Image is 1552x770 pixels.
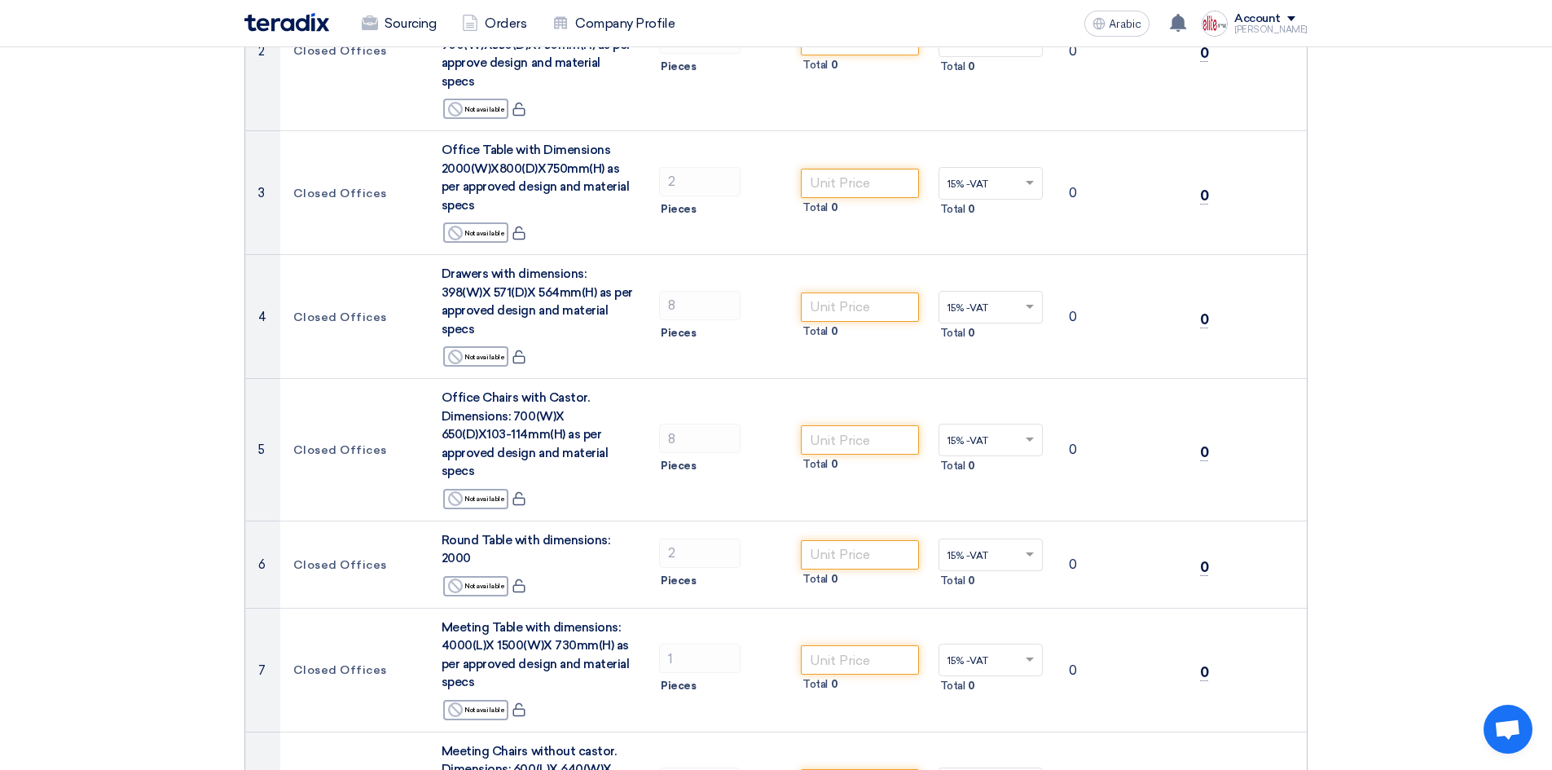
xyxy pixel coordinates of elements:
font: Not available [464,706,504,714]
font: 0 [968,203,975,215]
img: Teradix logo [244,13,329,32]
font: Office Chairs with Castor. Dimensions: 700(W)X 650(D)X103-114mm(H) as per approved design and mat... [442,390,609,478]
font: Total [940,460,965,472]
font: Pieces [661,203,696,215]
font: 0 [831,678,838,690]
input: Unit Price [801,540,919,570]
input: Unit Price [801,645,919,675]
font: Orders [485,15,526,31]
font: Total [940,60,965,73]
font: Pieces [661,574,696,587]
font: 0 [831,573,838,585]
input: RFQ_STEP1.ITEMS.2.AMOUNT_TITLE [659,539,741,568]
ng-select: VAT [939,167,1044,200]
font: Closed Offices [293,187,387,200]
font: Closed Offices [293,663,387,677]
input: RFQ_STEP1.ITEMS.2.AMOUNT_TITLE [659,291,741,320]
img: Screenshot___1757334754460.png [1202,11,1228,37]
font: 0 [1200,187,1209,204]
font: Company Profile [575,15,675,31]
font: Not available [464,495,504,503]
font: 0 [1200,444,1209,460]
ng-select: VAT [939,424,1044,456]
input: RFQ_STEP1.ITEMS.2.AMOUNT_TITLE [659,167,741,196]
font: 0 [968,60,975,73]
ng-select: VAT [939,644,1044,676]
font: [PERSON_NAME] [1234,24,1308,35]
font: 0 [831,458,838,470]
font: 0 [1200,45,1209,61]
font: Arabic [1109,17,1141,31]
font: 0 [968,574,975,587]
input: Unit Price [801,169,919,198]
font: Total [940,327,965,339]
font: 0 [1069,557,1077,572]
font: Not available [464,353,504,361]
font: Total [802,678,828,690]
ng-select: VAT [939,539,1044,571]
div: Open chat [1484,705,1532,754]
font: 0 [968,680,975,692]
font: 0 [1069,310,1077,324]
font: Total [940,574,965,587]
font: Total [802,59,828,71]
input: Unit Price [801,293,919,322]
a: Orders [449,6,539,42]
ng-select: VAT [939,291,1044,323]
font: 0 [1069,43,1077,58]
font: 0 [1200,559,1209,575]
font: Total [802,201,828,213]
font: 0 [1200,664,1209,680]
font: 0 [831,201,838,213]
font: 7 [258,662,266,677]
font: Drawers with dimensions: 398(W)X 571(D)X 564mm(H) as per approved design and material specs [442,266,633,337]
font: Not available [464,582,504,590]
font: Closed Offices [293,443,387,457]
font: Meeting Table with dimensions: 4000(L)X 1500(W)X 730mm(H) as per approved design and material specs [442,620,630,690]
font: 0 [1069,186,1077,200]
font: 4 [258,310,266,324]
font: Office Table with Dimensions 2000(W)X800(D)X750mm(H) as per approved design and material specs [442,143,630,213]
font: 0 [1069,662,1077,677]
font: 0 [968,460,975,472]
font: Pieces [661,60,696,73]
font: Not available [464,229,504,237]
font: Pieces [661,460,696,472]
font: 3 [258,186,265,200]
input: RFQ_STEP1.ITEMS.2.AMOUNT_TITLE [659,644,741,673]
font: Total [940,203,965,215]
font: Pieces [661,327,696,339]
font: Not available [464,105,504,113]
font: 6 [258,557,266,572]
font: Round Table with dimensions: 2000 [442,533,610,566]
button: Arabic [1084,11,1150,37]
font: Account [1234,11,1281,25]
font: Total [802,325,828,337]
input: Unit Price [801,425,919,455]
font: 0 [1069,442,1077,457]
font: Sourcing [385,15,436,31]
font: 5 [258,442,265,457]
font: 0 [1200,311,1209,328]
font: 2 [258,43,265,58]
font: 0 [968,327,975,339]
font: 0 [831,59,838,71]
font: Total [940,680,965,692]
a: Sourcing [349,6,449,42]
font: Closed Offices [293,310,387,324]
font: Closed Offices [293,44,387,58]
font: Total [802,573,828,585]
font: Pieces [661,680,696,692]
input: RFQ_STEP1.ITEMS.2.AMOUNT_TITLE [659,424,741,453]
font: 0 [831,325,838,337]
font: Total [802,458,828,470]
font: Closed Offices [293,558,387,572]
